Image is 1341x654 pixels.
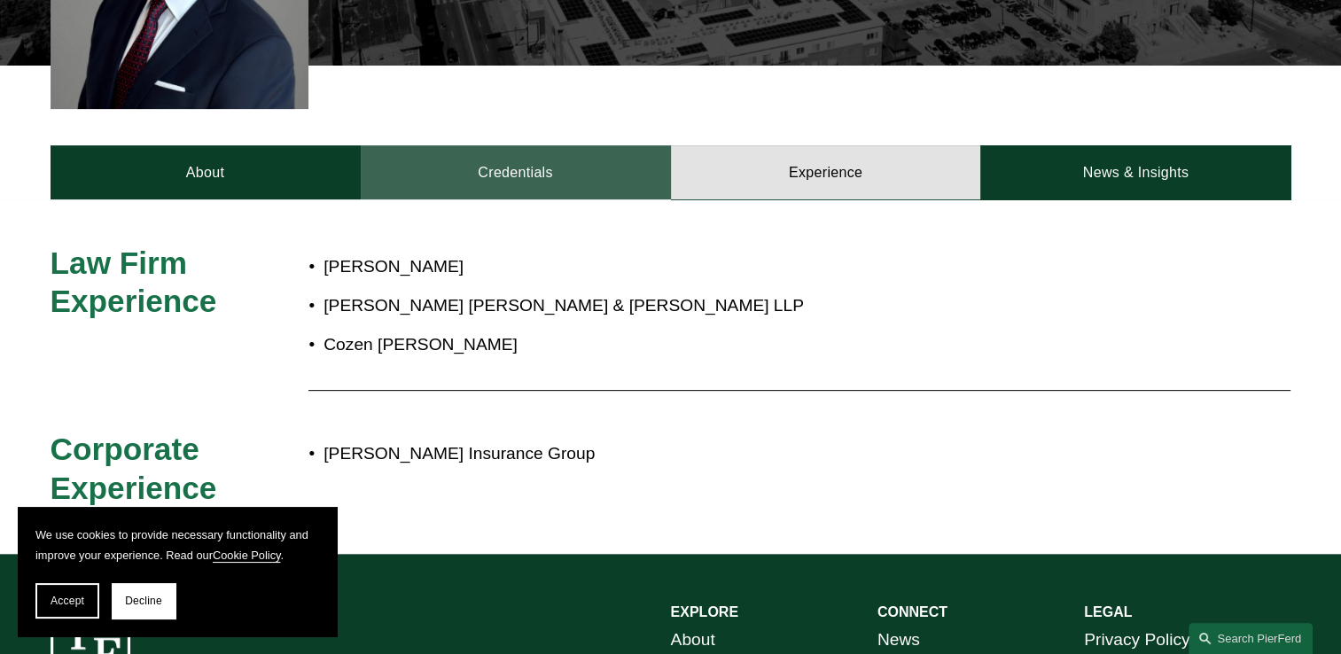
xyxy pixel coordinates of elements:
strong: EXPLORE [671,604,738,619]
a: Cookie Policy [213,549,281,562]
strong: LEGAL [1084,604,1132,619]
a: News & Insights [980,145,1290,199]
p: [PERSON_NAME] [PERSON_NAME] & [PERSON_NAME] LLP [324,291,1135,322]
button: Decline [112,583,175,619]
button: Accept [35,583,99,619]
p: [PERSON_NAME] Insurance Group [324,439,1135,470]
a: Experience [671,145,981,199]
span: Decline [125,595,162,607]
a: About [51,145,361,199]
a: Search this site [1189,623,1313,654]
strong: CONNECT [877,604,947,619]
span: Corporate Experience [51,432,217,505]
p: We use cookies to provide necessary functionality and improve your experience. Read our . [35,525,319,565]
section: Cookie banner [18,507,337,636]
p: [PERSON_NAME] [324,252,1135,283]
span: Accept [51,595,84,607]
p: Cozen [PERSON_NAME] [324,330,1135,361]
span: Law Firm Experience [51,245,217,319]
a: Credentials [361,145,671,199]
